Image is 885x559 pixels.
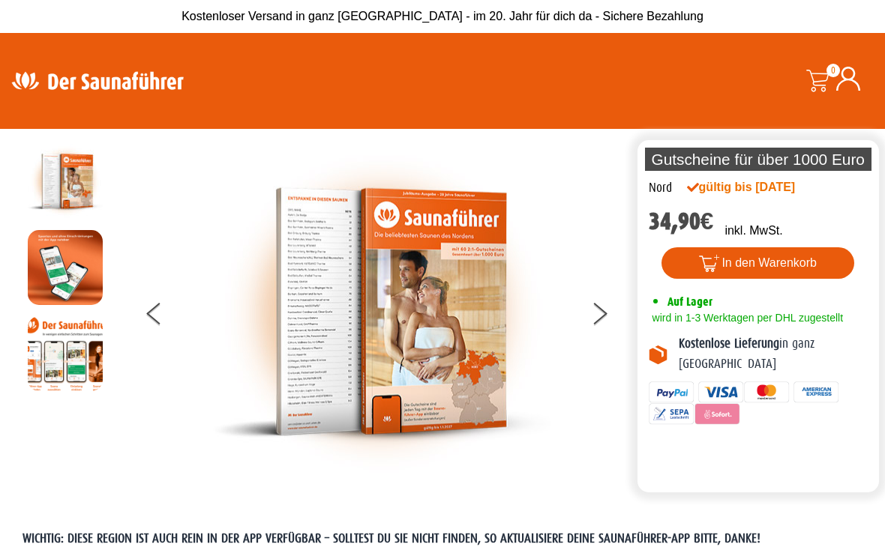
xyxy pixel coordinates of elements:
button: In den Warenkorb [661,247,854,279]
span: wird in 1-3 Werktagen per DHL zugestellt [649,312,843,324]
span: WICHTIG: DIESE REGION IST AUCH REIN IN DER APP VERFÜGBAR – SOLLTEST DU SIE NICHT FINDEN, SO AKTUA... [22,531,760,546]
p: inkl. MwSt. [724,222,782,240]
img: der-saunafuehrer-2025-nord [28,144,103,219]
p: in ganz [GEOGRAPHIC_DATA] [679,334,868,374]
span: Kostenloser Versand in ganz [GEOGRAPHIC_DATA] - im 20. Jahr für dich da - Sichere Bezahlung [181,10,703,22]
div: gültig bis [DATE] [687,178,826,196]
span: Auf Lager [667,294,712,309]
span: 0 [826,64,840,77]
img: Anleitung7tn [28,316,103,391]
img: der-saunafuehrer-2025-nord [213,144,550,480]
b: Kostenlose Lieferung [679,336,779,351]
bdi: 34,90 [649,208,714,235]
span: € [700,208,714,235]
div: Nord [649,178,672,198]
img: MOCKUP-iPhone_regional [28,230,103,305]
p: Gutscheine für über 1000 Euro [645,148,871,171]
